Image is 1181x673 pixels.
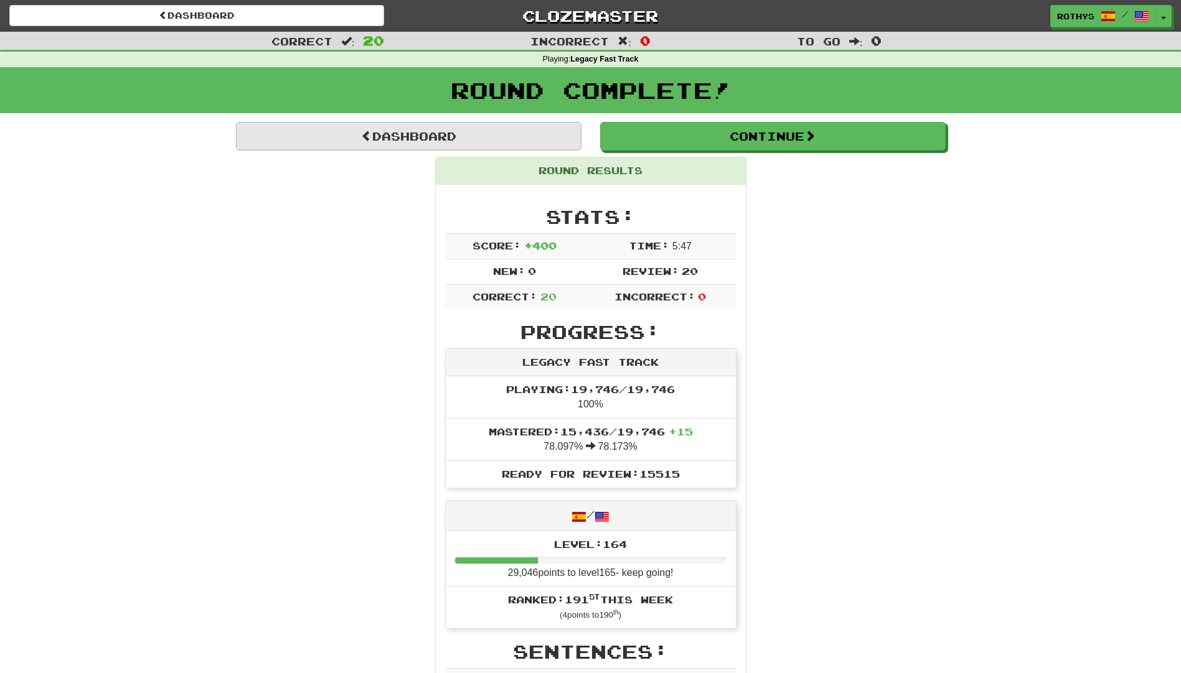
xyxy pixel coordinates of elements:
span: 0 [640,33,651,48]
h2: Stats: [445,207,736,227]
span: Mastered: 15,436 / 19,746 [489,425,693,437]
a: Clozemaster [403,5,778,27]
span: Review: [623,265,679,277]
a: Dashboard [9,5,384,26]
span: Score: [473,239,521,251]
li: 29,046 points to level 165 - keep going! [446,531,736,587]
span: 20 [540,290,557,302]
h2: Progress: [445,322,736,342]
span: + 15 [669,425,693,437]
span: : [618,36,631,47]
li: 78.097% 78.173% [446,418,736,461]
span: 20 [682,265,698,277]
span: 20 [363,33,384,48]
span: / [1122,10,1128,19]
span: Incorrect [530,35,609,47]
h1: Round Complete! [4,78,1177,103]
div: Legacy Fast Track [446,349,736,376]
strong: Legacy Fast Track [570,55,638,63]
a: Dashboard [236,122,581,151]
span: : [341,36,355,47]
span: + 400 [524,239,557,251]
span: Correct [271,35,332,47]
span: Playing: 19,746 / 19,746 [506,383,675,395]
span: Ready for Review: 15515 [502,468,680,480]
span: Ranked: 191 this week [508,593,673,605]
span: rothys [1057,11,1094,22]
span: New: [493,265,525,277]
sup: th [613,609,619,616]
span: 0 [871,33,882,48]
span: 5 : 47 [672,241,692,251]
div: / [446,501,736,531]
span: 0 [528,265,536,277]
li: 100% [446,376,736,419]
div: Round Results [436,157,746,185]
small: ( 4 points to 190 ) [560,610,621,620]
span: : [849,36,863,47]
h2: Sentences: [445,641,736,662]
span: Level: 164 [554,538,627,550]
span: To go [797,35,840,47]
a: rothys / [1050,5,1156,27]
span: Time: [629,239,669,251]
sup: st [589,592,600,601]
span: Correct: [473,290,537,302]
span: Incorrect: [614,290,695,302]
button: Continue [600,122,946,151]
span: 0 [698,290,706,302]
